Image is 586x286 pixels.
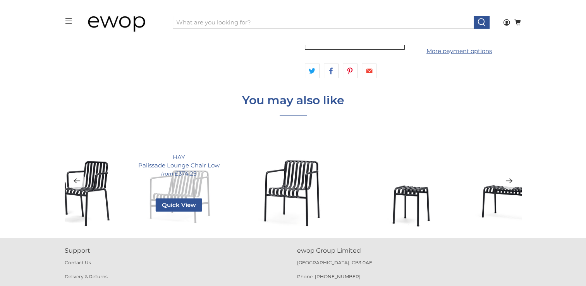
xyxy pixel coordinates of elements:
[175,170,196,177] span: £374.25
[242,94,344,107] h4: You may also like
[161,171,173,177] em: from
[138,161,220,169] a: Palissade Lounge Chair Low
[409,47,509,56] a: More payment options
[138,154,220,161] span: HAY
[297,246,522,255] p: ewop Group Limited
[173,16,474,29] input: What are you looking for?
[65,246,289,255] p: Support
[65,274,108,279] a: Delivery & Returns
[501,172,518,190] button: Next
[297,259,522,273] p: [GEOGRAPHIC_DATA], CB3 0AE
[69,172,86,190] button: Previous
[156,198,202,212] span: Quick View
[65,260,91,265] a: Contact Us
